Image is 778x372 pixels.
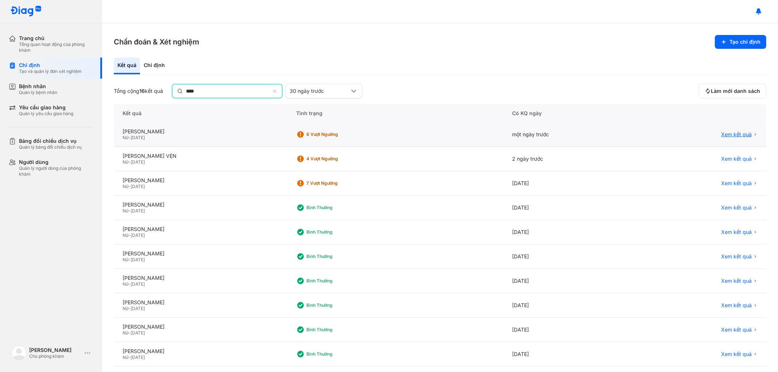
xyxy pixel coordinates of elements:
button: Tạo chỉ định [715,35,766,49]
span: Xem kết quả [721,131,752,138]
div: [PERSON_NAME] [29,347,82,353]
img: logo [12,346,26,360]
span: Làm mới danh sách [711,88,760,94]
div: Bình thường [306,229,365,235]
div: [PERSON_NAME] [123,348,279,355]
span: - [128,257,131,262]
div: 6 Vượt ngưỡng [306,132,365,137]
span: Xem kết quả [721,229,752,235]
div: Kết quả [114,104,287,122]
span: [DATE] [131,184,145,189]
span: Nữ [123,208,128,214]
div: Tổng cộng kết quả [114,88,163,94]
span: - [128,306,131,311]
span: Nữ [123,330,128,336]
span: [DATE] [131,257,145,262]
div: [DATE] [503,220,635,244]
div: Bình thường [306,351,365,357]
span: Nữ [123,135,128,140]
span: Nữ [123,184,128,189]
div: Bình thường [306,254,365,259]
div: Quản lý yêu cầu giao hàng [19,111,73,117]
div: 2 ngày trước [503,147,635,171]
span: Nữ [123,355,128,360]
div: Kết quả [114,58,140,74]
div: Bình thường [306,327,365,333]
div: Tạo và quản lý đơn xét nghiệm [19,68,82,74]
div: 4 Vượt ngưỡng [306,156,365,162]
div: [PERSON_NAME] [123,324,279,330]
span: [DATE] [131,232,145,238]
span: [DATE] [131,135,145,140]
span: Xem kết quả [721,253,752,260]
div: [DATE] [503,196,635,220]
span: Nữ [123,159,128,165]
div: Chỉ định [140,58,169,74]
div: Bình thường [306,278,365,284]
div: Quản lý bệnh nhân [19,90,57,95]
div: Trang chủ [19,35,93,42]
span: - [128,135,131,140]
div: [DATE] [503,293,635,318]
span: - [128,281,131,287]
span: 16 [139,88,145,94]
div: [PERSON_NAME] [123,128,279,135]
span: Xem kết quả [721,204,752,211]
button: Làm mới danh sách [699,84,766,98]
div: [PERSON_NAME] [123,275,279,281]
img: logo [10,6,42,17]
div: Bệnh nhân [19,83,57,90]
div: Tình trạng [287,104,503,122]
div: Bảng đối chiếu dịch vụ [19,138,82,144]
div: một ngày trước [503,122,635,147]
div: Bình thường [306,302,365,308]
div: 7 Vượt ngưỡng [306,180,365,186]
div: [PERSON_NAME] [123,250,279,257]
span: [DATE] [131,208,145,214]
span: - [128,232,131,238]
span: - [128,184,131,189]
div: [DATE] [503,171,635,196]
div: Quản lý người dùng của phòng khám [19,165,93,177]
div: Yêu cầu giao hàng [19,104,73,111]
span: - [128,159,131,165]
div: [DATE] [503,269,635,293]
h3: Chẩn đoán & Xét nghiệm [114,37,199,47]
div: [PERSON_NAME] [123,226,279,232]
div: Bình thường [306,205,365,211]
span: Xem kết quả [721,156,752,162]
span: Nữ [123,281,128,287]
span: Nữ [123,306,128,311]
div: [DATE] [503,244,635,269]
span: [DATE] [131,159,145,165]
div: Người dùng [19,159,93,165]
span: [DATE] [131,355,145,360]
div: [PERSON_NAME] [123,177,279,184]
span: Xem kết quả [721,326,752,333]
span: [DATE] [131,281,145,287]
span: Nữ [123,232,128,238]
span: [DATE] [131,306,145,311]
span: Xem kết quả [721,180,752,187]
div: [PERSON_NAME] [123,201,279,208]
div: [DATE] [503,318,635,342]
div: [PERSON_NAME] [123,299,279,306]
div: Có KQ ngày [503,104,635,122]
div: Tổng quan hoạt động của phòng khám [19,42,93,53]
span: - [128,208,131,214]
div: [DATE] [503,342,635,367]
div: 30 ngày trước [290,88,349,94]
span: - [128,330,131,336]
div: [PERSON_NAME] VẸN [123,153,279,159]
span: Xem kết quả [721,351,752,357]
span: Xem kết quả [721,278,752,284]
div: Quản lý bảng đối chiếu dịch vụ [19,144,82,150]
div: Chủ phòng khám [29,353,82,359]
div: Chỉ định [19,62,82,68]
span: Xem kết quả [721,302,752,309]
span: - [128,355,131,360]
span: [DATE] [131,330,145,336]
span: Nữ [123,257,128,262]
